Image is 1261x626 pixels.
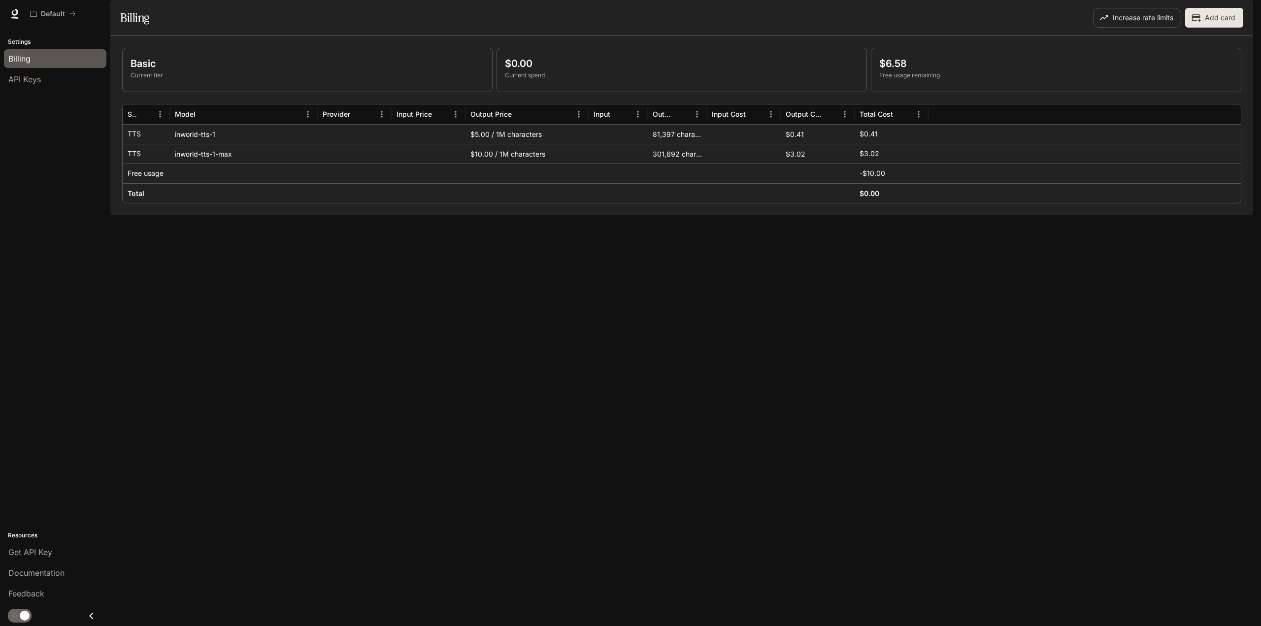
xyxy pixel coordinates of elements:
[300,107,315,122] button: Menu
[1185,8,1243,28] button: Add card
[860,189,879,198] h6: $0.00
[1093,8,1181,28] button: Increase rate limits
[323,110,350,118] div: Provider
[128,168,164,178] p: Free usage
[397,110,432,118] div: Input Price
[781,124,855,144] div: $0.41
[675,107,690,122] button: Sort
[351,107,366,122] button: Sort
[690,107,704,122] button: Menu
[170,144,318,164] div: inworld-tts-1-max
[470,110,512,118] div: Output Price
[128,110,137,118] div: Service
[26,4,80,24] button: All workspaces
[860,110,893,118] div: Total Cost
[120,8,149,28] h1: Billing
[837,107,852,122] button: Menu
[911,107,926,122] button: Menu
[131,71,484,80] p: Current tier
[128,189,144,198] h6: Total
[465,144,589,164] div: $10.00 / 1M characters
[879,56,1233,71] p: $6.58
[197,107,211,122] button: Sort
[131,56,484,71] p: Basic
[786,110,822,118] div: Output Cost
[138,107,153,122] button: Sort
[41,10,65,18] p: Default
[374,107,389,122] button: Menu
[128,149,141,159] p: TTS
[571,107,586,122] button: Menu
[465,124,589,144] div: $5.00 / 1M characters
[648,144,707,164] div: 301,692 characters
[823,107,837,122] button: Sort
[860,129,878,139] p: $0.41
[894,107,909,122] button: Sort
[653,110,674,118] div: Output
[505,56,859,71] p: $0.00
[175,110,196,118] div: Model
[153,107,167,122] button: Menu
[879,71,1233,80] p: Free usage remaining
[170,124,318,144] div: inworld-tts-1
[747,107,762,122] button: Sort
[630,107,645,122] button: Menu
[611,107,626,122] button: Sort
[763,107,778,122] button: Menu
[860,149,879,159] p: $3.02
[128,129,141,139] p: TTS
[505,71,859,80] p: Current spend
[433,107,448,122] button: Sort
[712,110,746,118] div: Input Cost
[781,144,855,164] div: $3.02
[448,107,463,122] button: Menu
[513,107,528,122] button: Sort
[860,168,885,178] p: -$10.00
[594,110,610,118] div: Input
[648,124,707,144] div: 81,397 characters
